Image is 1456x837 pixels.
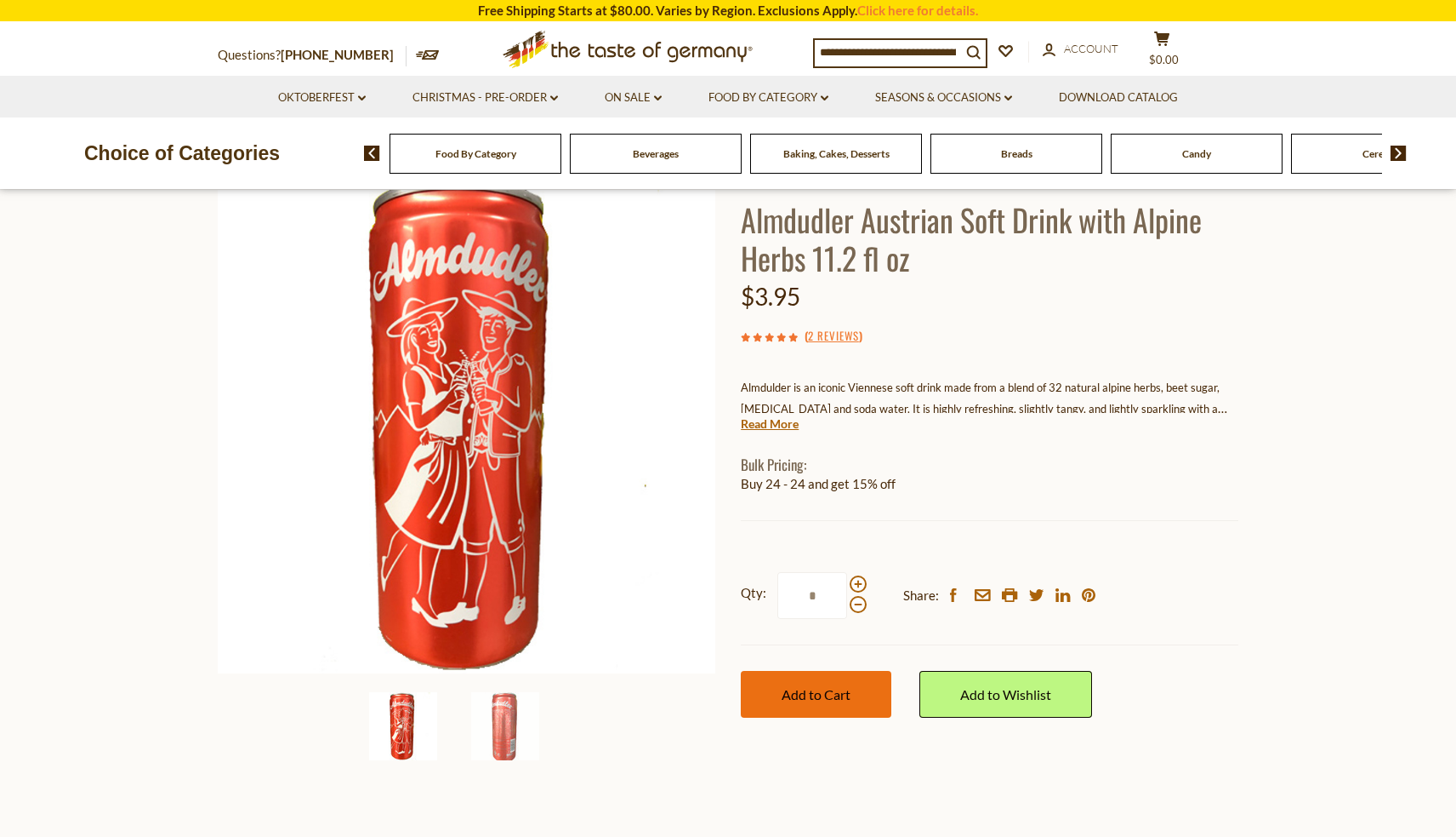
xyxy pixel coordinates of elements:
[1391,146,1407,161] img: next arrow
[708,89,828,107] a: Food By Category
[741,671,891,718] button: Add to Cart
[412,89,558,107] a: Christmas - PRE-ORDER
[1362,147,1391,160] a: Cereal
[1001,147,1032,160] a: Breads
[1059,89,1178,107] a: Download Catalog
[857,3,978,18] a: Click here for details.
[218,44,407,66] p: Questions?
[808,327,859,346] a: 2 Reviews
[218,175,715,674] img: Almdudler Austrian Soft Drink with Alpine Herbs 11.2 fl oz
[741,200,1238,277] h1: Almdudler Austrian Soft Drink with Alpine Herbs 11.2 fl oz
[364,146,380,161] img: previous arrow
[777,572,847,619] input: Qty:
[1182,147,1211,160] a: Candy
[435,147,516,160] a: Food By Category
[1136,31,1187,73] button: $0.00
[741,582,766,604] strong: Qty:
[741,456,1238,473] h1: Bulk Pricing:
[1043,40,1118,59] a: Account
[605,89,662,107] a: On Sale
[1064,42,1118,55] span: Account
[471,692,539,760] img: Almdudler Austrian Soft Drink with Alpine Herbs 11.2 fl oz
[782,686,850,702] span: Add to Cart
[278,89,366,107] a: Oktoberfest
[875,89,1012,107] a: Seasons & Occasions
[903,585,939,606] span: Share:
[1149,53,1179,66] span: $0.00
[805,327,862,344] span: ( )
[281,47,394,62] a: [PHONE_NUMBER]
[741,282,800,311] span: $3.95
[741,416,799,433] a: Read More
[741,473,1238,495] li: Buy 24 - 24 and get 15% off
[741,381,1227,437] span: Almdulder is an iconic Viennese soft drink made from a blend of 32 natural alpine herbs, beet sug...
[369,692,437,760] img: Almdudler Austrian Soft Drink with Alpine Herbs 11.2 fl oz
[919,671,1092,718] a: Add to Wishlist
[783,147,890,160] a: Baking, Cakes, Desserts
[633,147,679,160] a: Beverages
